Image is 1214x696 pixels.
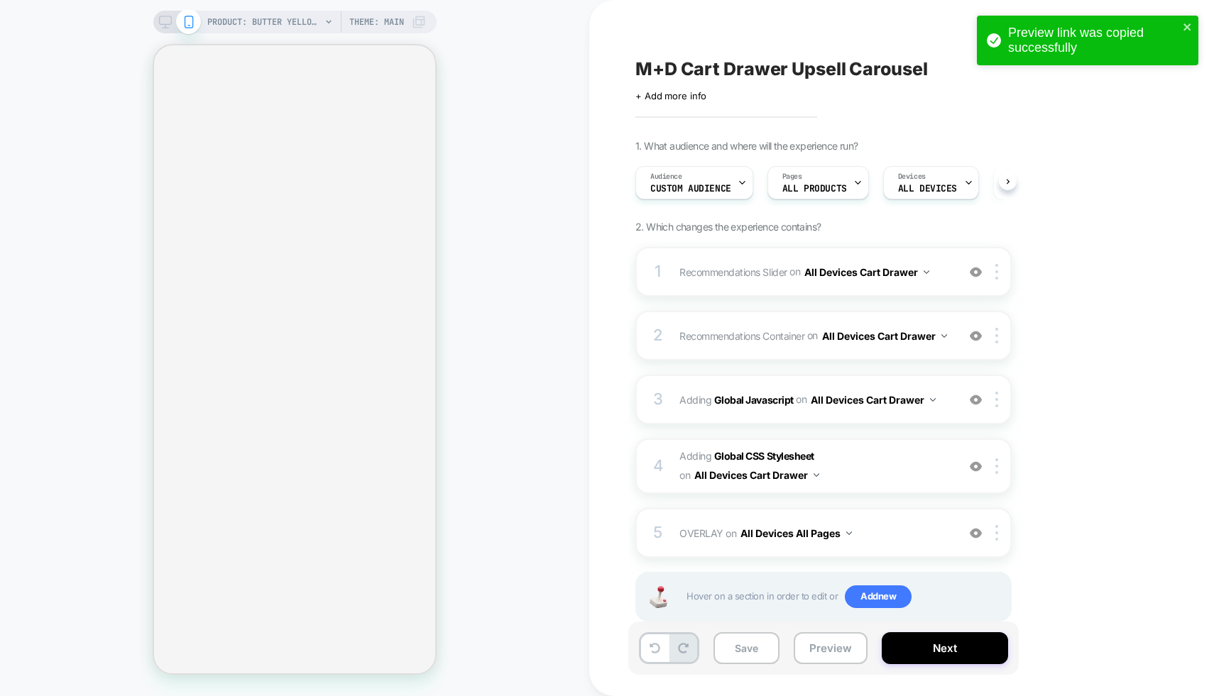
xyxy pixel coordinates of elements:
[970,394,982,406] img: crossed eye
[635,140,858,152] span: 1. What audience and where will the experience run?
[714,393,794,405] b: Global Javascript
[635,58,928,79] span: M+D Cart Drawer Upsell Carousel
[679,390,950,410] span: Adding
[644,586,672,608] img: Joystick
[807,326,818,344] span: on
[1008,26,1179,55] div: Preview link was copied successfully
[694,465,819,485] button: All Devices Cart Drawer
[635,221,821,233] span: 2. Which changes the experience contains?
[714,450,814,462] b: Global CSS Stylesheet
[822,326,947,346] button: All Devices Cart Drawer
[995,525,998,541] img: close
[995,458,998,474] img: close
[651,385,665,414] div: 3
[970,527,982,539] img: crossed eye
[814,473,819,477] img: down arrow
[995,264,998,280] img: close
[882,632,1008,664] button: Next
[650,172,682,182] span: Audience
[924,270,929,274] img: down arrow
[782,184,847,194] span: ALL PRODUCTS
[1183,21,1193,35] button: close
[651,519,665,547] div: 5
[679,466,690,484] span: on
[995,328,998,343] img: close
[651,321,665,350] div: 2
[898,184,957,194] span: ALL DEVICES
[687,585,1003,608] span: Hover on a section in order to edit or
[650,184,731,194] span: Custom Audience
[349,11,404,33] span: Theme: MAIN
[679,447,950,485] span: Adding
[898,172,926,182] span: Devices
[635,90,706,101] span: + Add more info
[995,392,998,407] img: close
[811,390,936,410] button: All Devices Cart Drawer
[845,585,912,608] span: Add new
[679,265,787,277] span: Recommendations Slider
[207,11,321,33] span: PRODUCT: Butter Yellow Drop Waist [PERSON_NAME] Midi Dress [d250446ylw]
[713,632,780,664] button: Save
[930,398,936,402] img: down arrow
[796,390,806,408] span: on
[726,524,736,542] span: on
[651,452,665,480] div: 4
[941,334,947,338] img: down arrow
[782,172,802,182] span: Pages
[679,329,804,341] span: Recommendations Container
[970,460,982,473] img: crossed eye
[789,263,800,280] span: on
[651,258,665,286] div: 1
[740,523,852,543] button: All Devices All Pages
[794,632,868,664] button: Preview
[846,531,852,535] img: down arrow
[970,266,982,278] img: crossed eye
[970,330,982,342] img: crossed eye
[804,262,929,282] button: All Devices Cart Drawer
[679,527,723,539] span: OVERLAY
